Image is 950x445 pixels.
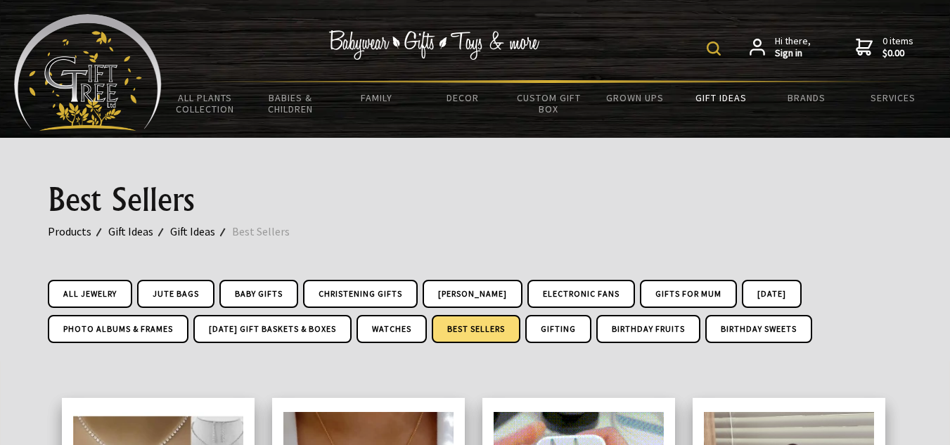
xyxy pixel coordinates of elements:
[640,280,737,308] a: Gifts For Mum
[856,35,913,60] a: 0 items$0.00
[596,315,700,343] a: Birthday Fruits
[162,83,248,124] a: All Plants Collection
[48,222,108,240] a: Products
[48,280,132,308] a: All Jewelry
[527,280,635,308] a: Electronic Fans
[850,83,936,112] a: Services
[592,83,678,112] a: Grown Ups
[506,83,591,124] a: Custom Gift Box
[775,35,811,60] span: Hi there,
[14,14,162,131] img: Babyware - Gifts - Toys and more...
[137,280,214,308] a: Jute Bags
[232,222,307,240] a: Best Sellers
[303,280,418,308] a: Christening Gifts
[334,83,420,112] a: Family
[219,280,298,308] a: Baby Gifts
[329,30,540,60] img: Babywear - Gifts - Toys & more
[423,280,522,308] a: [PERSON_NAME]
[432,315,520,343] a: Best Sellers
[170,222,232,240] a: Gift Ideas
[525,315,591,343] a: Gifting
[707,41,721,56] img: product search
[678,83,764,112] a: Gift Ideas
[48,183,903,217] h1: Best Sellers
[750,35,811,60] a: Hi there,Sign in
[882,34,913,60] span: 0 items
[705,315,812,343] a: Birthday Sweets
[882,47,913,60] strong: $0.00
[742,280,802,308] a: [DATE]
[108,222,170,240] a: Gift Ideas
[775,47,811,60] strong: Sign in
[48,315,188,343] a: Photo Albums & Frames
[420,83,506,112] a: Decor
[248,83,333,124] a: Babies & Children
[357,315,427,343] a: Watches
[764,83,849,112] a: Brands
[193,315,352,343] a: [DATE] Gift Baskets & Boxes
